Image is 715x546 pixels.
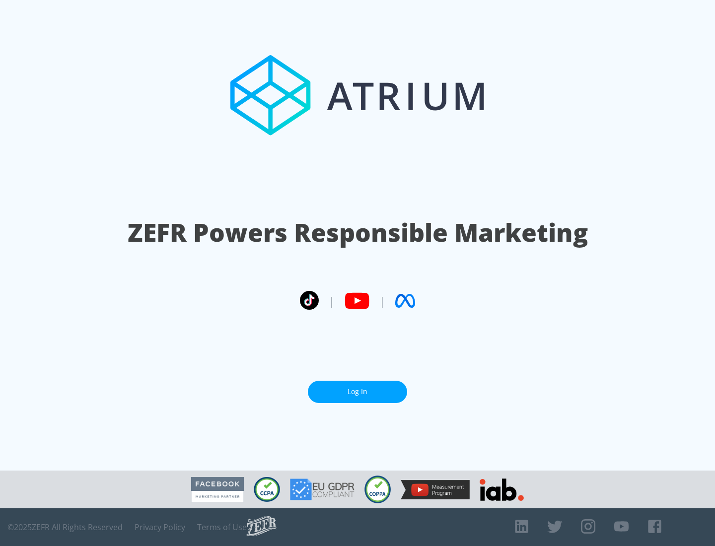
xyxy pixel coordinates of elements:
img: YouTube Measurement Program [401,480,470,499]
a: Log In [308,381,407,403]
span: © 2025 ZEFR All Rights Reserved [7,522,123,532]
img: COPPA Compliant [364,476,391,503]
img: IAB [480,478,524,501]
span: | [329,293,335,308]
span: | [379,293,385,308]
a: Privacy Policy [135,522,185,532]
h1: ZEFR Powers Responsible Marketing [128,215,588,250]
img: CCPA Compliant [254,477,280,502]
a: Terms of Use [197,522,247,532]
img: GDPR Compliant [290,478,355,500]
img: Facebook Marketing Partner [191,477,244,502]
